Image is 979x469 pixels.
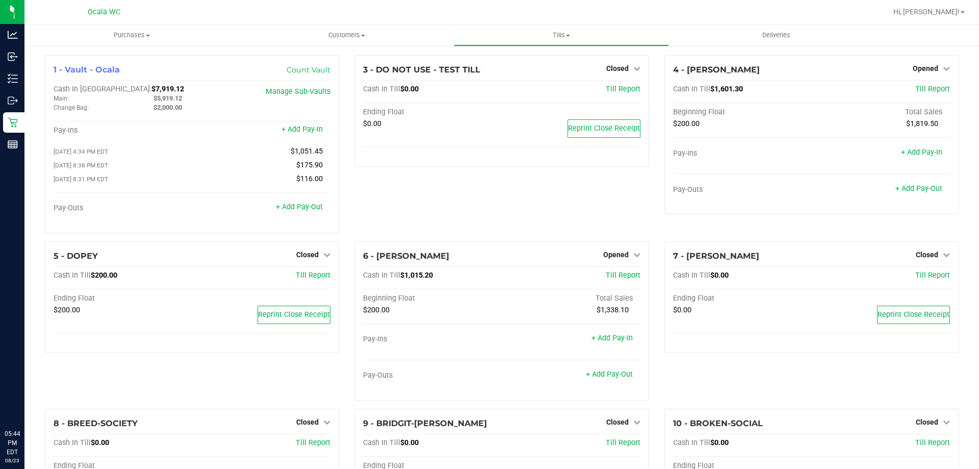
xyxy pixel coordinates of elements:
span: $7,919.12 [151,85,184,93]
a: Till Report [606,85,640,93]
span: 3 - DO NOT USE - TEST TILL [363,65,480,75]
iframe: Resource center [10,387,41,418]
a: Till Report [296,271,330,280]
span: $1,051.45 [291,147,323,156]
span: $116.00 [296,175,323,183]
span: $5,919.12 [153,94,182,102]
span: Hi, [PERSON_NAME]! [893,8,960,16]
a: + Add Pay-Out [895,184,942,193]
span: $0.00 [673,306,691,314]
a: Till Report [296,438,330,447]
div: Ending Float [54,294,192,303]
span: [DATE] 8:31 PM EDT [54,176,108,183]
div: Pay-Ins [363,335,502,344]
span: Cash In Till [673,271,710,280]
button: Reprint Close Receipt [257,306,330,324]
a: Till Report [915,271,950,280]
span: $0.00 [710,438,729,447]
inline-svg: Inbound [8,52,18,62]
span: 6 - [PERSON_NAME] [363,251,449,261]
a: + Add Pay-In [901,148,942,157]
span: $0.00 [710,271,729,280]
div: Pay-Outs [363,371,502,380]
span: 7 - [PERSON_NAME] [673,251,759,261]
span: $200.00 [91,271,117,280]
a: Manage Sub-Vaults [266,87,330,96]
inline-svg: Inventory [8,73,18,84]
a: Till Report [915,85,950,93]
inline-svg: Reports [8,139,18,150]
span: $0.00 [91,438,109,447]
span: $1,338.10 [597,306,629,314]
span: Change Bag: [54,104,89,111]
a: Deliveries [669,24,884,46]
span: Reprint Close Receipt [878,310,949,319]
span: 10 - BROKEN-SOCIAL [673,418,763,428]
span: Closed [296,251,319,259]
a: + Add Pay-In [591,334,633,342]
a: Count Vault [287,65,330,75]
span: $0.00 [400,438,419,447]
button: Reprint Close Receipt [877,306,950,324]
span: $0.00 [400,85,419,93]
button: Reprint Close Receipt [568,119,640,138]
span: $1,015.20 [400,271,433,280]
p: 05:44 PM EDT [5,429,20,457]
div: Pay-Ins [673,149,812,158]
span: $1,601.30 [710,85,743,93]
span: 5 - DOPEY [54,251,98,261]
span: Cash In [GEOGRAPHIC_DATA]: [54,85,151,93]
div: Ending Float [363,108,502,117]
span: 8 - BREED-SOCIETY [54,418,138,428]
span: Cash In Till [673,438,710,447]
span: $0.00 [363,119,381,128]
a: Till Report [606,271,640,280]
span: Cash In Till [54,271,91,280]
a: Till Report [915,438,950,447]
span: $1,819.50 [906,119,938,128]
div: Beginning Float [673,108,812,117]
a: + Add Pay-Out [276,203,323,211]
span: Ocala WC [88,8,120,16]
a: + Add Pay-In [281,125,323,134]
span: Cash In Till [54,438,91,447]
span: Cash In Till [673,85,710,93]
p: 08/23 [5,457,20,464]
div: Beginning Float [363,294,502,303]
div: Pay-Ins [54,126,192,135]
span: Closed [916,251,938,259]
span: $175.90 [296,161,323,169]
a: + Add Pay-Out [586,370,633,379]
span: 1 - Vault - Ocala [54,65,120,75]
a: Till Report [606,438,640,447]
a: Purchases [24,24,239,46]
span: Tills [454,31,668,40]
div: Total Sales [502,294,640,303]
inline-svg: Analytics [8,30,18,40]
span: $200.00 [363,306,390,314]
span: $200.00 [54,306,80,314]
span: $200.00 [673,119,700,128]
span: 4 - [PERSON_NAME] [673,65,760,75]
inline-svg: Outbound [8,95,18,106]
span: Reprint Close Receipt [568,124,640,133]
span: [DATE] 8:38 PM EDT [54,162,108,169]
span: Closed [296,418,319,426]
div: Ending Float [673,294,812,303]
span: Opened [913,64,938,72]
div: Pay-Outs [673,185,812,194]
span: Closed [606,64,629,72]
span: 9 - BRIDGIT-[PERSON_NAME] [363,418,487,428]
a: Customers [239,24,454,46]
span: Closed [606,418,629,426]
span: Main: [54,95,69,102]
div: Pay-Outs [54,204,192,213]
